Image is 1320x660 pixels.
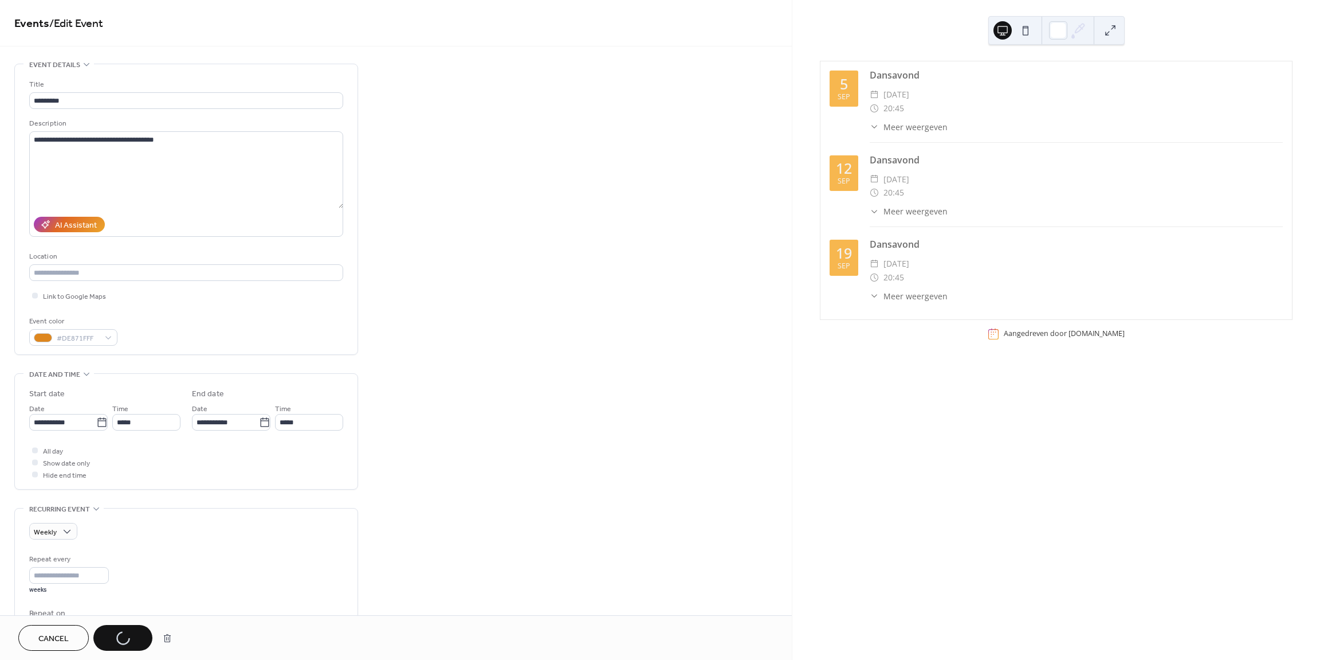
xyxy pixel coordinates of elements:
div: sep [838,263,850,270]
div: 12 [836,161,852,175]
span: Meer weergeven [883,121,948,133]
div: ​ [870,257,879,271]
span: Event details [29,59,80,71]
button: AI Assistant [34,217,105,232]
div: ​ [870,101,879,115]
div: ​ [870,186,879,200]
span: Link to Google Maps [43,291,106,303]
div: End date [192,388,224,400]
div: ​ [870,205,879,217]
span: [DATE] [883,88,909,101]
div: Event color [29,315,115,327]
div: Repeat every [29,553,107,565]
div: sep [838,93,850,101]
span: #DE871FFF [57,333,99,345]
div: Title [29,79,341,91]
div: 19 [836,246,852,260]
div: Dansavond [870,68,1283,82]
button: ​Meer weergeven [870,290,948,302]
span: 20:45 [883,101,904,115]
div: ​ [870,88,879,101]
button: Cancel [18,625,89,651]
span: Time [112,403,128,415]
span: / Edit Event [49,13,103,35]
span: Date and time [29,369,80,381]
div: ​ [870,173,879,186]
span: Recurring event [29,503,90,515]
span: Date [29,403,45,415]
div: Start date [29,388,65,400]
span: 20:45 [883,271,904,284]
div: Description [29,118,341,130]
span: Date [192,403,207,415]
span: [DATE] [883,173,909,186]
span: Cancel [38,633,69,645]
span: Hide end time [43,470,87,482]
a: Events [14,13,49,35]
button: ​Meer weergeven [870,121,948,133]
span: Time [275,403,291,415]
a: [DOMAIN_NAME] [1068,329,1125,339]
div: Repeat on [29,608,341,620]
div: ​ [870,121,879,133]
span: Weekly [34,526,57,539]
div: sep [838,178,850,185]
div: 5 [840,77,848,91]
span: Meer weergeven [883,205,948,217]
div: ​ [870,271,879,284]
div: ​ [870,290,879,302]
div: weeks [29,586,109,594]
div: Location [29,251,341,263]
div: Aangedreven door [1004,329,1125,339]
div: Dansavond [870,237,1283,251]
span: 20:45 [883,186,904,200]
span: All day [43,446,63,458]
span: Meer weergeven [883,290,948,302]
button: ​Meer weergeven [870,205,948,217]
span: [DATE] [883,257,909,271]
span: Show date only [43,458,90,470]
div: Dansavond [870,153,1283,167]
div: AI Assistant [55,220,97,232]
